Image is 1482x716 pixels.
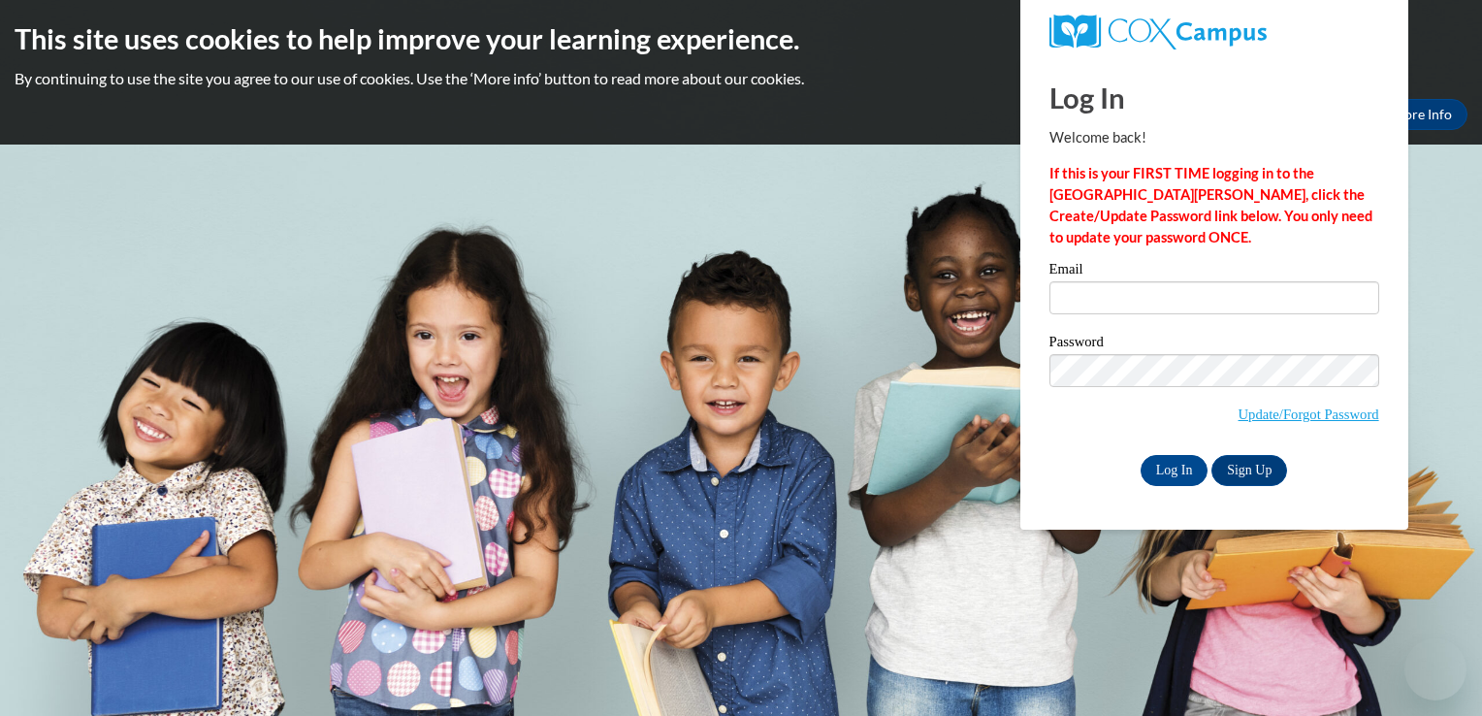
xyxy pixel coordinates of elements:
[1049,127,1379,148] p: Welcome back!
[1049,335,1379,354] label: Password
[1049,15,1267,49] img: COX Campus
[15,68,1467,89] p: By continuing to use the site you agree to our use of cookies. Use the ‘More info’ button to read...
[1211,455,1287,486] a: Sign Up
[1049,15,1379,49] a: COX Campus
[1376,99,1467,130] a: More Info
[1049,165,1372,245] strong: If this is your FIRST TIME logging in to the [GEOGRAPHIC_DATA][PERSON_NAME], click the Create/Upd...
[1049,262,1379,281] label: Email
[15,19,1467,58] h2: This site uses cookies to help improve your learning experience.
[1141,455,1208,486] input: Log In
[1404,638,1466,700] iframe: Button to launch messaging window
[1049,78,1379,117] h1: Log In
[1239,407,1379,422] a: Update/Forgot Password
